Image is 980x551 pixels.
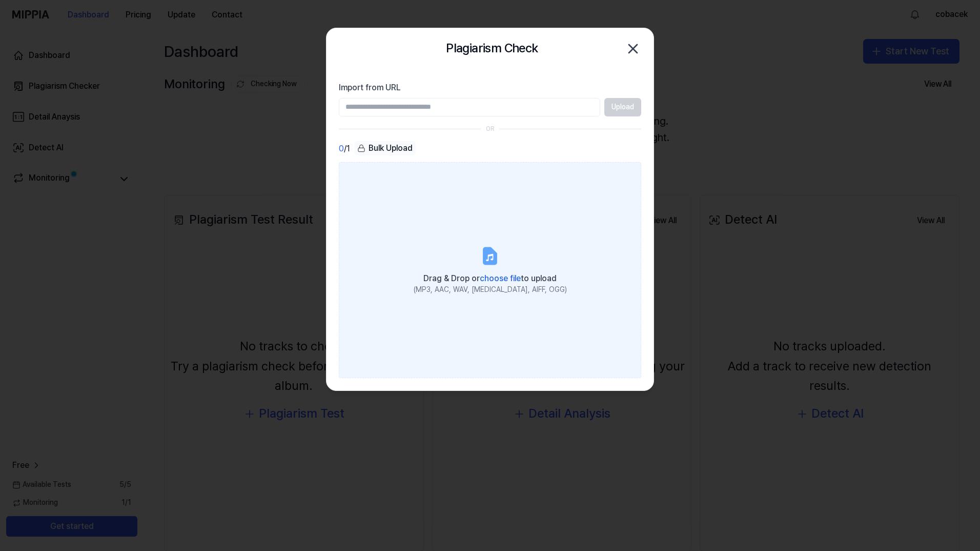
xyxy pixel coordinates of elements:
div: Bulk Upload [354,141,416,155]
button: Bulk Upload [354,141,416,156]
h2: Plagiarism Check [446,38,538,58]
span: Drag & Drop or to upload [423,273,557,283]
div: / 1 [339,141,350,156]
span: 0 [339,143,344,155]
div: (MP3, AAC, WAV, [MEDICAL_DATA], AIFF, OGG) [414,285,567,295]
div: OR [486,125,495,133]
span: choose file [480,273,521,283]
label: Import from URL [339,82,641,94]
